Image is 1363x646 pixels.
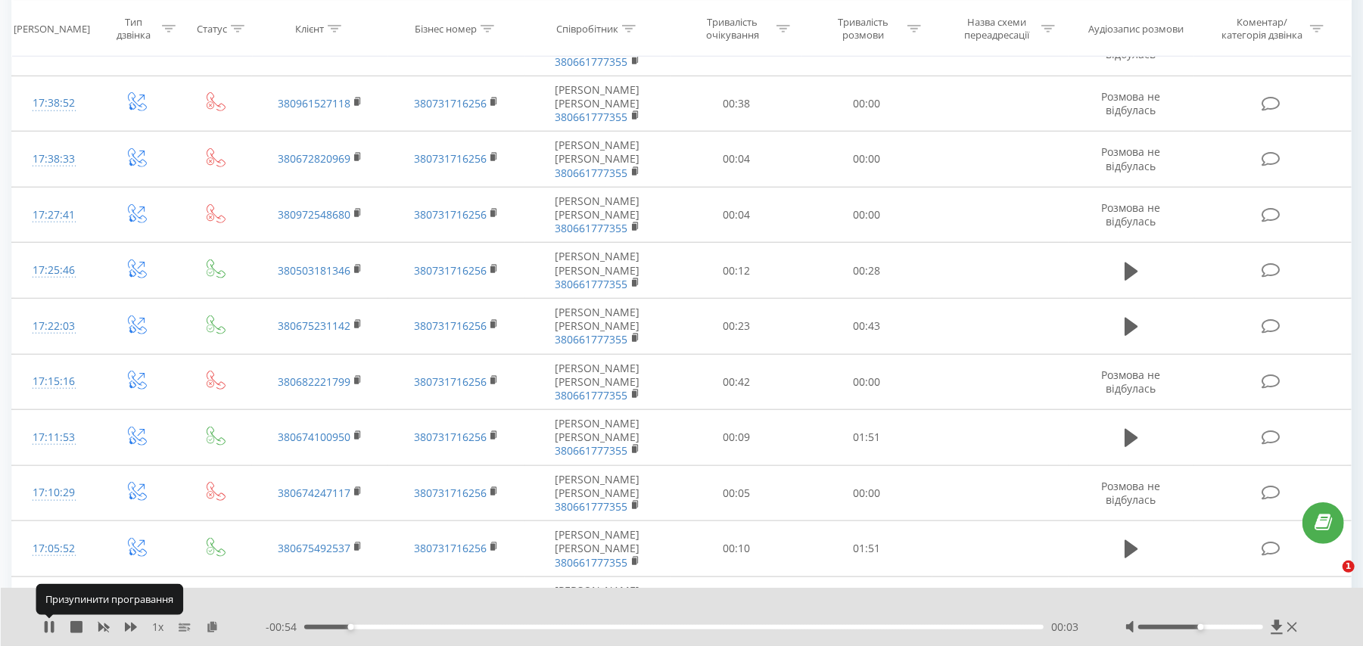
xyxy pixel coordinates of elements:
[801,465,932,521] td: 00:00
[27,478,80,508] div: 17:10:29
[1102,200,1161,228] span: Розмова не відбулась
[348,624,354,630] div: Accessibility label
[671,76,801,132] td: 00:38
[524,354,671,410] td: [PERSON_NAME] [PERSON_NAME]
[27,144,80,174] div: 17:38:33
[1102,89,1161,117] span: Розмова не відбулась
[278,374,350,389] a: 380682221799
[278,541,350,555] a: 380675492537
[671,298,801,354] td: 00:23
[801,187,932,243] td: 00:00
[414,541,487,555] a: 380731716256
[1102,479,1161,507] span: Розмова не відбулась
[524,187,671,243] td: [PERSON_NAME] [PERSON_NAME]
[555,388,628,402] a: 380661777355
[524,76,671,132] td: [PERSON_NAME] [PERSON_NAME]
[823,16,904,42] div: Тривалість розмови
[671,465,801,521] td: 00:05
[278,96,350,110] a: 380961527118
[524,521,671,577] td: [PERSON_NAME] [PERSON_NAME]
[671,243,801,299] td: 00:12
[555,110,628,124] a: 380661777355
[14,22,90,35] div: [PERSON_NAME]
[152,620,163,635] span: 1 x
[278,318,350,333] a: 380675231142
[278,207,350,222] a: 380972548680
[555,166,628,180] a: 380661777355
[27,200,80,230] div: 17:27:41
[524,132,671,188] td: [PERSON_NAME] [PERSON_NAME]
[555,499,628,514] a: 380661777355
[671,576,801,632] td: 00:44
[671,187,801,243] td: 00:04
[1343,561,1355,573] span: 1
[27,89,80,118] div: 17:38:52
[27,423,80,452] div: 17:11:53
[414,430,487,444] a: 380731716256
[278,151,350,166] a: 380672820969
[671,354,801,410] td: 00:42
[414,96,487,110] a: 380731716256
[1102,368,1161,396] span: Розмова не відбулась
[27,312,80,341] div: 17:22:03
[801,298,932,354] td: 00:43
[295,22,324,35] div: Клієнт
[278,430,350,444] a: 380674100950
[27,534,80,564] div: 17:05:52
[414,207,487,222] a: 380731716256
[1312,561,1348,597] iframe: Intercom live chat
[197,22,227,35] div: Статус
[555,54,628,69] a: 380661777355
[1102,144,1161,172] span: Розмова не відбулась
[266,620,304,635] span: - 00:54
[524,298,671,354] td: [PERSON_NAME] [PERSON_NAME]
[524,576,671,632] td: [PERSON_NAME] [PERSON_NAME]
[801,410,932,466] td: 01:51
[109,16,158,42] div: Тип дзвінка
[27,256,80,285] div: 17:25:46
[414,318,487,333] a: 380731716256
[556,22,618,35] div: Співробітник
[36,584,183,614] div: Призупинити програвання
[801,354,932,410] td: 00:00
[555,221,628,235] a: 380661777355
[414,151,487,166] a: 380731716256
[1051,620,1078,635] span: 00:03
[414,486,487,500] a: 380731716256
[671,521,801,577] td: 00:10
[555,332,628,346] a: 380661777355
[801,243,932,299] td: 00:28
[414,374,487,389] a: 380731716256
[555,443,628,458] a: 380661777355
[555,277,628,291] a: 380661777355
[1198,624,1204,630] div: Accessibility label
[524,243,671,299] td: [PERSON_NAME] [PERSON_NAME]
[278,263,350,278] a: 380503181346
[27,367,80,396] div: 17:15:16
[524,410,671,466] td: [PERSON_NAME] [PERSON_NAME]
[692,16,773,42] div: Тривалість очікування
[555,555,628,570] a: 380661777355
[1218,16,1306,42] div: Коментар/категорія дзвінка
[801,521,932,577] td: 01:51
[1088,22,1184,35] div: Аудіозапис розмови
[957,16,1038,42] div: Назва схеми переадресації
[524,465,671,521] td: [PERSON_NAME] [PERSON_NAME]
[671,410,801,466] td: 00:09
[801,76,932,132] td: 00:00
[671,132,801,188] td: 00:04
[801,132,932,188] td: 00:00
[414,263,487,278] a: 380731716256
[801,576,932,632] td: 00:00
[278,486,350,500] a: 380674247117
[415,22,477,35] div: Бізнес номер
